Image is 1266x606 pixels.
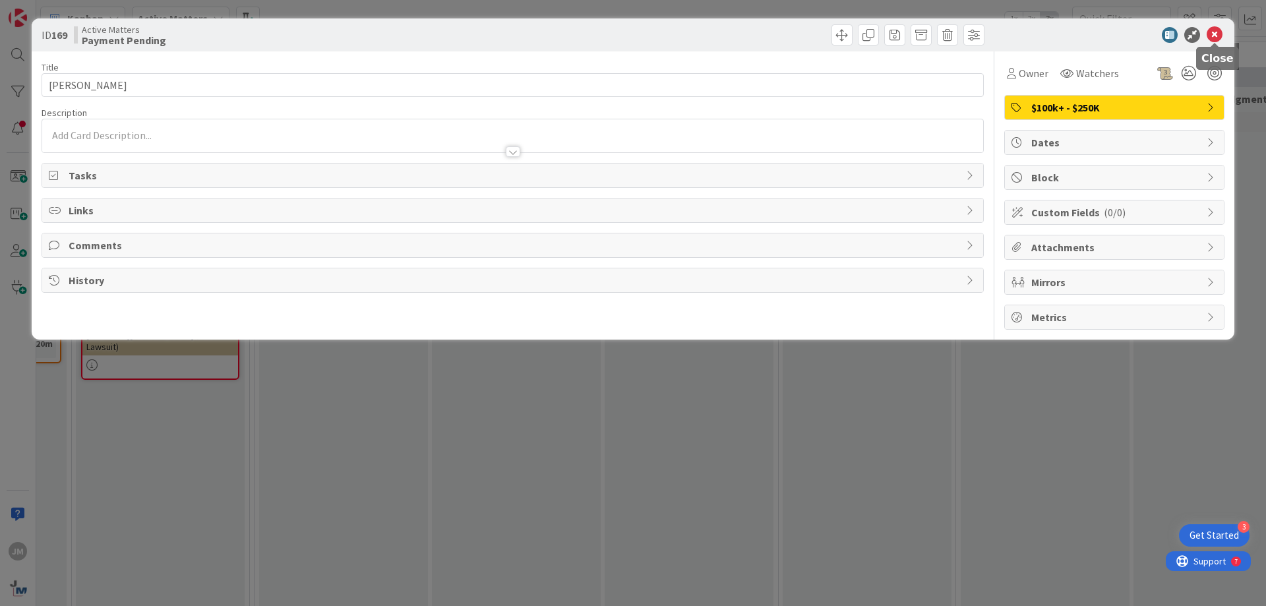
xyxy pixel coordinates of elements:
div: Open Get Started checklist, remaining modules: 3 [1179,524,1250,547]
div: 3 [1238,521,1250,533]
div: 7 [69,5,72,16]
input: type card name here... [42,73,984,97]
span: Owner [1019,65,1048,81]
b: Payment Pending [82,35,166,45]
span: Support [28,2,60,18]
span: ID [42,27,67,43]
span: Comments [69,237,959,253]
span: ( 0/0 ) [1104,206,1126,219]
span: $100k+ - $250K [1031,100,1200,115]
span: Attachments [1031,239,1200,255]
span: Description [42,107,87,119]
span: Metrics [1031,309,1200,325]
div: Get Started [1190,529,1239,542]
span: Watchers [1076,65,1119,81]
span: Links [69,202,959,218]
span: Tasks [69,167,959,183]
span: Block [1031,169,1200,185]
span: Mirrors [1031,274,1200,290]
span: Dates [1031,135,1200,150]
h5: Close [1201,52,1234,65]
span: Custom Fields [1031,204,1200,220]
span: History [69,272,959,288]
span: Active Matters [82,24,166,35]
b: 169 [51,28,67,42]
label: Title [42,61,59,73]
